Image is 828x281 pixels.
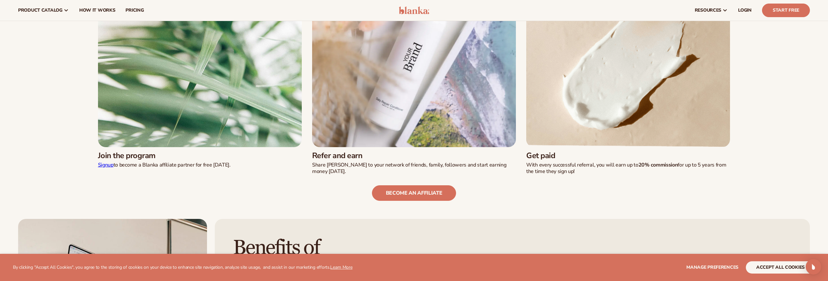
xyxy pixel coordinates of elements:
[762,4,810,17] a: Start Free
[372,185,456,201] a: become an affiliate
[330,264,352,270] a: Learn More
[686,264,738,270] span: Manage preferences
[526,151,730,160] h3: Get paid
[686,261,738,274] button: Manage preferences
[79,8,115,13] span: How It Works
[125,8,144,13] span: pricing
[399,6,430,14] img: logo
[98,161,114,168] a: Signup
[18,8,62,13] span: product catalog
[738,8,752,13] span: LOGIN
[526,162,730,175] p: With every successful referral, you will earn up to for up to 5 years from the time they sign up!
[806,259,821,275] div: Open Intercom Messenger
[13,265,353,270] p: By clicking "Accept All Cookies", you agree to the storing of cookies on your device to enhance s...
[312,162,516,175] p: Share [PERSON_NAME] to your network of friends, family, followers and start earning money [DATE].
[98,151,302,160] h3: Join the program
[312,151,516,160] h3: Refer and earn
[98,162,302,168] p: to become a Blanka affiliate partner for free [DATE].
[638,161,678,168] strong: 20% commission
[746,261,815,274] button: accept all cookies
[695,8,721,13] span: resources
